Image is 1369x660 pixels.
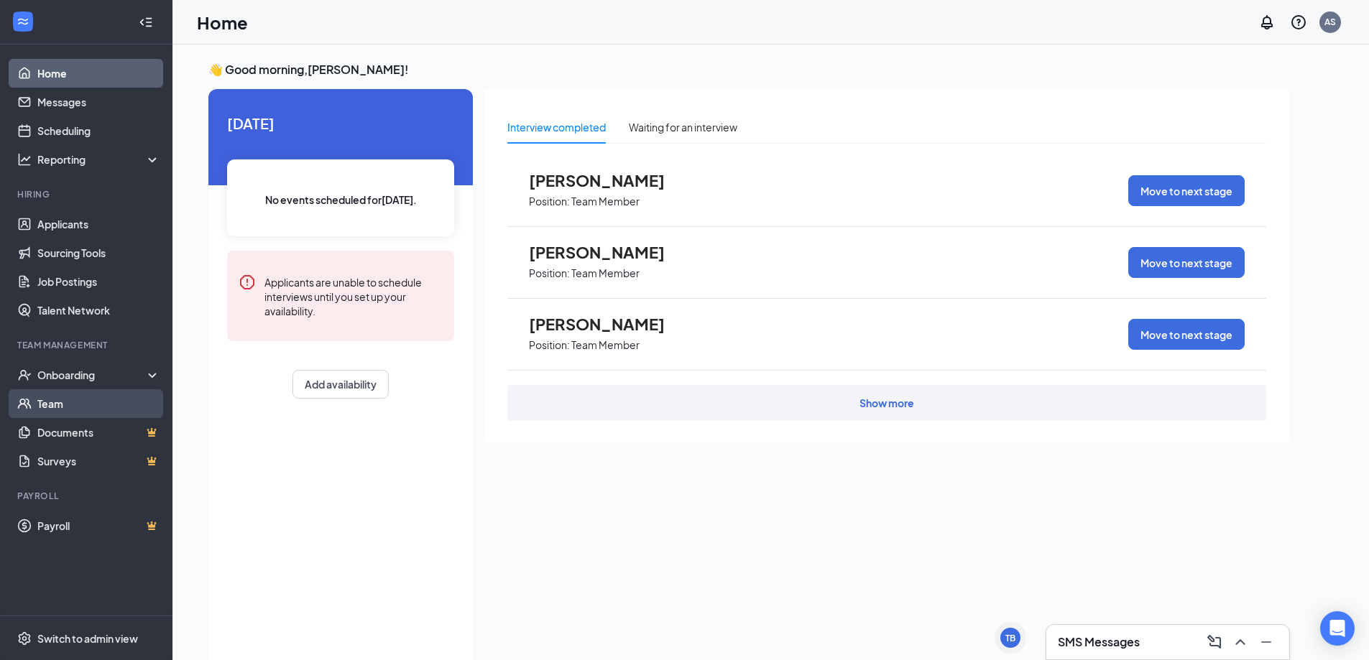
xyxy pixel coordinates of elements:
[1258,14,1276,31] svg: Notifications
[37,296,160,325] a: Talent Network
[17,490,157,502] div: Payroll
[1128,247,1245,278] button: Move to next stage
[859,396,914,410] div: Show more
[37,152,161,167] div: Reporting
[529,195,570,208] p: Position:
[1058,634,1140,650] h3: SMS Messages
[17,631,32,646] svg: Settings
[1290,14,1307,31] svg: QuestionInfo
[37,267,160,296] a: Job Postings
[1232,633,1249,651] svg: ChevronUp
[1128,175,1245,206] button: Move to next stage
[292,370,389,399] button: Add availability
[529,338,570,352] p: Position:
[37,368,148,382] div: Onboarding
[37,631,138,646] div: Switch to admin view
[1258,633,1275,651] svg: Minimize
[571,338,640,352] p: Team Member
[208,62,1289,78] h3: 👋 Good morning, [PERSON_NAME] !
[507,119,606,135] div: Interview completed
[197,10,248,34] h1: Home
[17,368,32,382] svg: UserCheck
[1206,633,1223,651] svg: ComposeMessage
[529,243,687,261] span: [PERSON_NAME]
[37,511,160,540] a: PayrollCrown
[37,389,160,418] a: Team
[37,210,160,238] a: Applicants
[227,112,454,134] span: [DATE]
[1005,632,1015,644] div: TB
[37,447,160,475] a: SurveysCrown
[37,238,160,267] a: Sourcing Tools
[529,171,687,190] span: [PERSON_NAME]
[571,266,640,280] p: Team Member
[17,339,157,351] div: Team Management
[239,274,256,291] svg: Error
[629,119,737,135] div: Waiting for an interview
[1203,631,1226,654] button: ComposeMessage
[37,59,160,88] a: Home
[37,418,160,447] a: DocumentsCrown
[265,192,417,208] span: No events scheduled for [DATE] .
[17,188,157,200] div: Hiring
[529,315,687,333] span: [PERSON_NAME]
[16,14,30,29] svg: WorkstreamLogo
[139,15,153,29] svg: Collapse
[1229,631,1252,654] button: ChevronUp
[1255,631,1278,654] button: Minimize
[17,152,32,167] svg: Analysis
[1128,319,1245,350] button: Move to next stage
[529,266,570,280] p: Position:
[37,88,160,116] a: Messages
[571,195,640,208] p: Team Member
[1320,611,1355,646] div: Open Intercom Messenger
[37,116,160,145] a: Scheduling
[1324,16,1336,28] div: AS
[264,274,443,318] div: Applicants are unable to schedule interviews until you set up your availability.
